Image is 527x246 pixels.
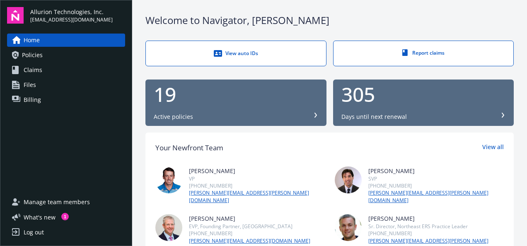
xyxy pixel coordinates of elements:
[145,80,326,126] button: 19Active policies
[24,78,36,92] span: Files
[24,226,44,239] div: Log out
[7,48,125,62] a: Policies
[154,113,193,121] div: Active policies
[368,223,504,230] div: Sr. Director, Northeast ERS Practice Leader
[368,175,504,182] div: SVP
[7,213,69,222] button: What's new1
[155,166,182,193] img: photo
[162,49,309,58] div: View auto IDs
[30,7,113,16] span: Allurion Technologies, Inc.
[24,213,56,222] span: What ' s new
[341,113,407,121] div: Days until next renewal
[7,78,125,92] a: Files
[189,182,325,189] div: [PHONE_NUMBER]
[24,34,40,47] span: Home
[30,16,113,24] span: [EMAIL_ADDRESS][DOMAIN_NAME]
[368,189,504,204] a: [PERSON_NAME][EMAIL_ADDRESS][PERSON_NAME][DOMAIN_NAME]
[189,189,325,204] a: [PERSON_NAME][EMAIL_ADDRESS][PERSON_NAME][DOMAIN_NAME]
[24,195,90,209] span: Manage team members
[189,166,325,175] div: [PERSON_NAME]
[333,80,514,126] button: 305Days until next renewal
[350,49,497,56] div: Report claims
[61,213,69,220] div: 1
[30,7,125,24] button: Allurion Technologies, Inc.[EMAIL_ADDRESS][DOMAIN_NAME]
[7,7,24,24] img: navigator-logo.svg
[189,230,310,237] div: [PHONE_NUMBER]
[368,166,504,175] div: [PERSON_NAME]
[7,34,125,47] a: Home
[154,84,318,104] div: 19
[189,214,310,223] div: [PERSON_NAME]
[189,237,310,245] a: [PERSON_NAME][EMAIL_ADDRESS][DOMAIN_NAME]
[368,182,504,189] div: [PHONE_NUMBER]
[335,214,362,241] img: photo
[155,142,223,153] div: Your Newfront Team
[333,41,514,66] a: Report claims
[189,175,325,182] div: VP
[145,41,326,66] a: View auto IDs
[7,63,125,77] a: Claims
[482,142,504,153] a: View all
[368,214,504,223] div: [PERSON_NAME]
[24,63,42,77] span: Claims
[155,214,182,241] img: photo
[368,230,504,237] div: [PHONE_NUMBER]
[24,93,41,106] span: Billing
[189,223,310,230] div: EVP, Founding Partner, [GEOGRAPHIC_DATA]
[7,195,125,209] a: Manage team members
[341,84,506,104] div: 305
[335,166,362,193] img: photo
[7,93,125,106] a: Billing
[145,13,514,27] div: Welcome to Navigator , [PERSON_NAME]
[22,48,43,62] span: Policies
